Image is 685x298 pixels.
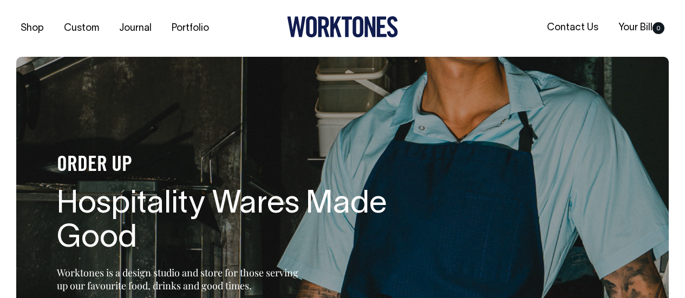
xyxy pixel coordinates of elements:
a: Portfolio [167,19,213,37]
a: Contact Us [543,19,603,37]
a: Journal [115,19,156,37]
a: Custom [60,19,103,37]
h1: Hospitality Wares Made Good [57,188,403,257]
a: Your Bill0 [614,19,669,37]
p: Worktones is a design studio and store for those serving up our favourite food, drinks and good t... [57,266,303,292]
a: Shop [16,19,48,37]
h4: ORDER UP [57,154,403,177]
span: 0 [653,22,664,34]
